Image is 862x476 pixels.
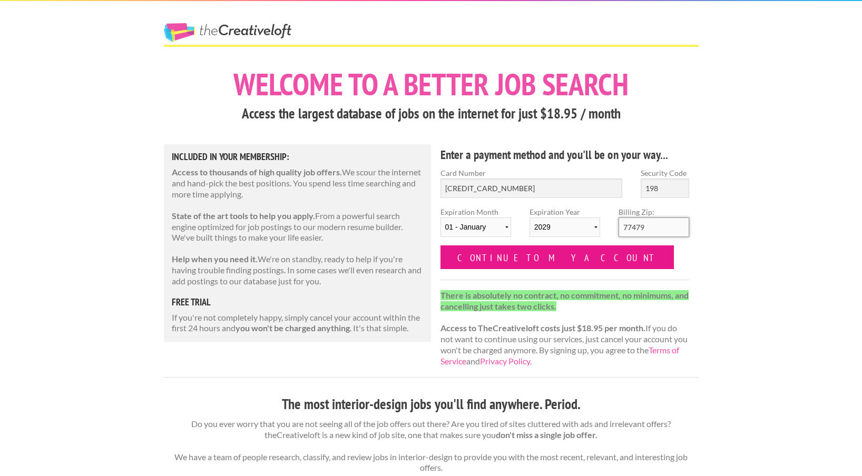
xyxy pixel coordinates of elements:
[172,167,342,177] strong: Access to thousands of high quality job offers.
[440,217,511,237] select: Expiration Month
[172,167,424,200] p: We scour the internet and hand-pick the best positions. You spend less time searching and more ti...
[236,323,350,333] strong: you won't be charged anything
[440,167,623,178] label: Card Number
[164,23,291,42] a: The Creative Loft
[172,254,258,264] strong: Help when you need it.
[172,254,424,286] p: We're on standby, ready to help if you're having trouble finding postings. In some cases we'll ev...
[440,245,674,269] input: Continue to my account
[172,211,424,243] p: From a powerful search engine optimized for job postings to our modern resume builder. We've buil...
[172,211,315,221] strong: State of the art tools to help you apply.
[496,430,597,440] strong: don't miss a single job offer.
[164,104,699,124] h3: Access the largest database of jobs on the internet for just $18.95 / month
[440,290,690,367] p: If you do not want to continue using our services, just cancel your account you won't be charged ...
[530,206,600,245] label: Expiration Year
[172,297,424,307] h5: free trial
[164,394,699,414] h3: The most interior-design jobs you'll find anywhere. Period.
[480,356,530,366] a: Privacy Policy
[530,217,600,237] select: Expiration Year
[440,146,690,163] h4: Enter a payment method and you'll be on your way...
[440,345,679,366] a: Terms of Service
[172,152,424,162] h5: Included in Your Membership:
[164,69,699,100] h1: Welcome to a better job search
[641,167,689,178] label: Security Code
[440,290,689,311] strong: There is absolutely no contract, no commitment, no minimums, and cancelling just takes two clicks.
[440,323,645,333] strong: Access to TheCreativeloft costs just $18.95 per month.
[619,206,689,217] label: Billing Zip:
[172,312,424,334] p: If you're not completely happy, simply cancel your account within the first 24 hours and . It's t...
[440,206,511,245] label: Expiration Month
